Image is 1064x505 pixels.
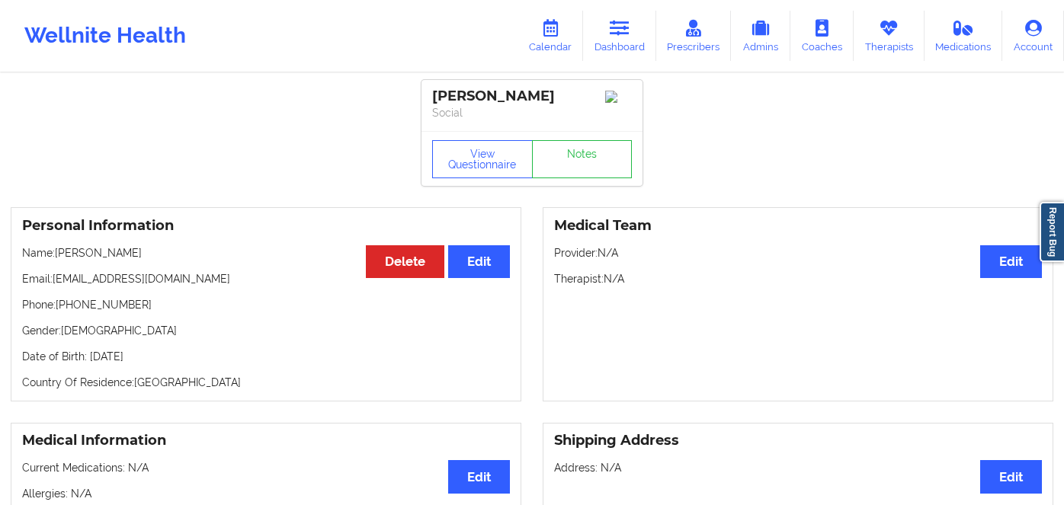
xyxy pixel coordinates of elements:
p: Provider: N/A [554,245,1042,260]
h3: Medical Information [22,432,510,449]
button: Edit [980,460,1042,493]
p: Social [432,105,632,120]
h3: Medical Team [554,217,1042,235]
p: Allergies: N/A [22,486,510,501]
p: Phone: [PHONE_NUMBER] [22,297,510,312]
p: Name: [PERSON_NAME] [22,245,510,260]
p: Country Of Residence: [GEOGRAPHIC_DATA] [22,375,510,390]
a: Therapists [854,11,925,61]
p: Therapist: N/A [554,271,1042,286]
a: Calendar [518,11,583,61]
a: Medications [925,11,1003,61]
h3: Shipping Address [554,432,1042,449]
button: View Questionnaire [432,140,533,178]
a: Admins [731,11,790,61]
button: Delete [366,245,444,278]
div: [PERSON_NAME] [432,88,632,105]
a: Coaches [790,11,854,61]
h3: Personal Information [22,217,510,235]
p: Current Medications: N/A [22,460,510,475]
button: Edit [448,245,510,278]
a: Notes [532,140,633,178]
p: Gender: [DEMOGRAPHIC_DATA] [22,323,510,338]
img: Image%2Fplaceholer-image.png [605,91,632,103]
p: Date of Birth: [DATE] [22,349,510,364]
a: Dashboard [583,11,656,61]
a: Prescribers [656,11,732,61]
button: Edit [448,460,510,493]
button: Edit [980,245,1042,278]
a: Report Bug [1040,202,1064,262]
a: Account [1002,11,1064,61]
p: Email: [EMAIL_ADDRESS][DOMAIN_NAME] [22,271,510,286]
p: Address: N/A [554,460,1042,475]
